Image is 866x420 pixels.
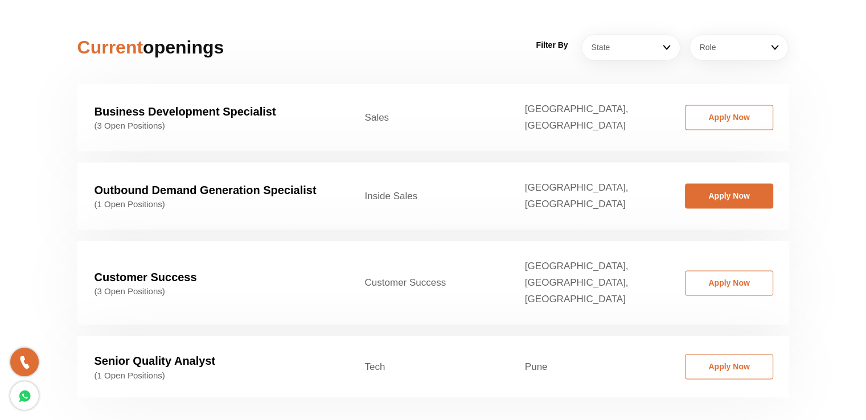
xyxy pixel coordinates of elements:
td: [GEOGRAPHIC_DATA], [GEOGRAPHIC_DATA] [508,84,668,151]
td: [GEOGRAPHIC_DATA], [GEOGRAPHIC_DATA] [508,162,668,229]
span: (3 Open Positions) [95,121,331,131]
td: Tech [348,336,508,397]
a: Apply Now [685,354,773,379]
a: State [581,34,680,60]
h2: openings [77,34,303,61]
strong: Outbound Demand Generation Specialist [95,184,317,196]
td: Inside Sales [348,162,508,229]
a: Apply Now [685,105,773,130]
span: (3 Open Positions) [95,286,331,297]
a: Role [689,34,789,60]
td: Pune [508,336,668,397]
td: Customer Success [348,241,508,324]
span: (1 Open Positions) [95,370,331,380]
label: Filter By [536,37,568,53]
a: Apply Now [685,183,773,208]
span: (1 Open Positions) [95,199,331,209]
a: Apply Now [685,270,773,295]
strong: Senior Quality Analyst [95,355,216,367]
td: Sales [348,84,508,151]
strong: Business Development Specialist [95,105,276,118]
span: Current [77,37,143,57]
strong: Customer Success [95,271,197,283]
td: [GEOGRAPHIC_DATA], [GEOGRAPHIC_DATA], [GEOGRAPHIC_DATA] [508,241,668,324]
